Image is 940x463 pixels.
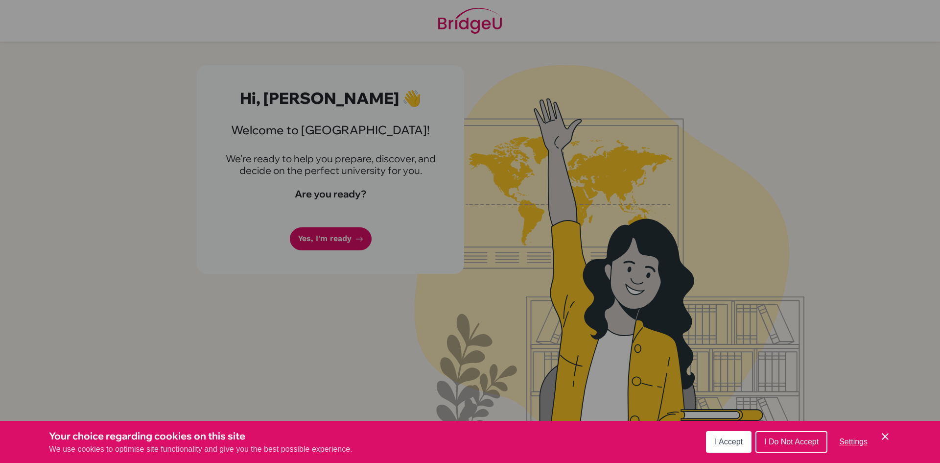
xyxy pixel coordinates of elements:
button: Settings [831,432,875,452]
button: I Accept [706,431,752,453]
p: We use cookies to optimise site functionality and give you the best possible experience. [49,443,352,455]
span: I Accept [715,438,743,446]
span: Settings [839,438,868,446]
button: Save and close [879,431,891,442]
span: I Do Not Accept [764,438,819,446]
button: I Do Not Accept [755,431,827,453]
h3: Your choice regarding cookies on this site [49,429,352,443]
